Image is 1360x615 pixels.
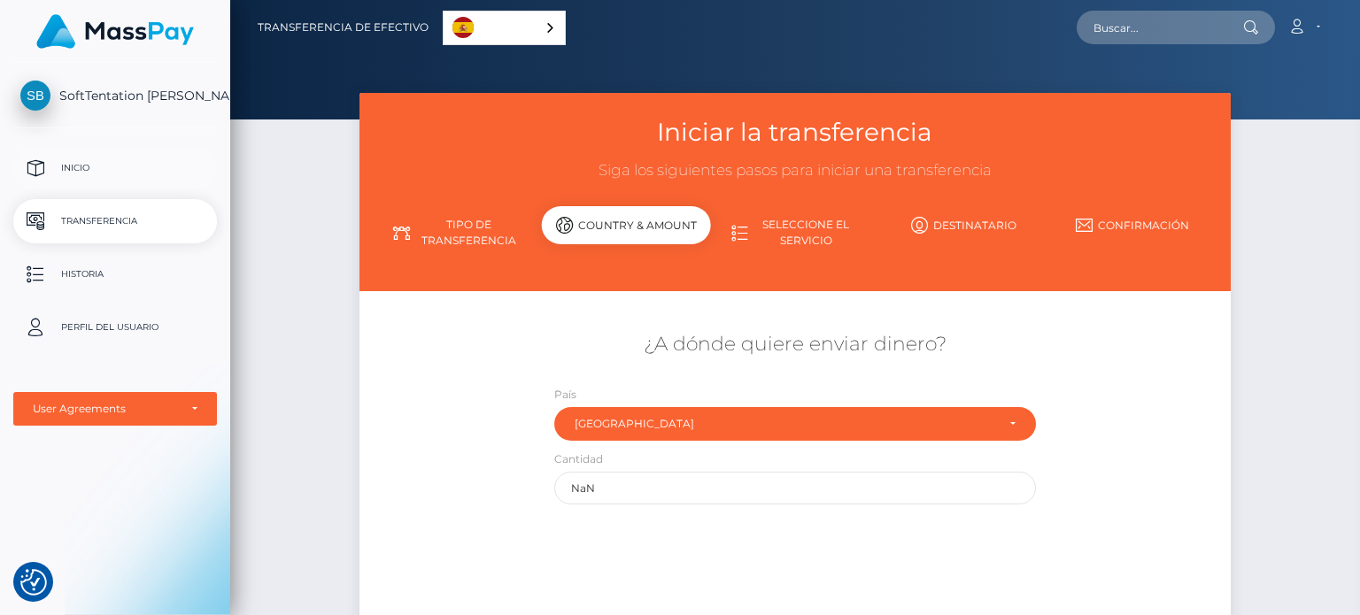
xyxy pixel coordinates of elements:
[13,88,217,104] span: SoftTentation [PERSON_NAME]
[20,314,210,341] p: Perfil del usuario
[879,210,1048,241] a: Destinatario
[13,305,217,350] a: Perfil del usuario
[373,210,542,256] a: Tipo de transferencia
[13,392,217,426] button: User Agreements
[373,115,1217,150] h3: Iniciar la transferencia
[258,9,429,46] a: Transferencia de efectivo
[575,417,995,431] div: [GEOGRAPHIC_DATA]
[444,12,565,44] a: Español
[1048,210,1217,241] a: Confirmación
[373,331,1217,358] h5: ¿A dónde quiere enviar dinero?
[542,206,711,244] div: Country & Amount
[13,146,217,190] a: Inicio
[554,407,1036,441] button: Ecuador
[20,155,210,181] p: Inicio
[20,569,47,596] button: Consent Preferences
[33,402,178,416] div: User Agreements
[13,252,217,296] a: Historia
[13,199,217,243] a: Transferencia
[711,210,880,256] a: Seleccione el servicio
[443,11,566,45] aside: Language selected: Español
[1077,11,1243,44] input: Buscar...
[20,261,210,288] p: Historia
[373,160,1217,181] h3: Siga los siguientes pasos para iniciar una transferencia
[20,569,47,596] img: Revisit consent button
[443,11,566,45] div: Language
[554,472,1036,504] input: Cantidad a enviar en USD (Máximo: )
[36,14,194,49] img: MassPay
[20,208,210,234] p: Transferencia
[554,451,603,467] label: Cantidad
[554,387,576,403] label: País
